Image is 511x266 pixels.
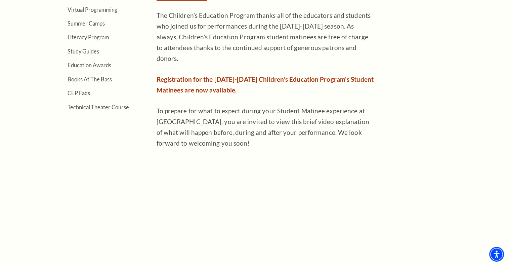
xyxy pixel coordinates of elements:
span: Registration for the [DATE]-[DATE] Children's Education Program's Student Matinees are now availa... [157,75,374,94]
a: Technical Theater Course [68,104,129,110]
a: Study Guides [68,48,99,54]
a: Summer Camps [68,20,105,27]
a: CEP Faqs [68,90,90,96]
a: Books At The Bass [68,76,112,82]
a: Literacy Program [68,34,109,40]
a: Virtual Programming [68,6,117,13]
a: Education Awards [68,62,111,68]
p: The Children’s Education Program thanks all of the educators and students who joined us for perfo... [157,10,375,64]
div: Accessibility Menu [489,247,504,262]
p: To prepare for what to expect during your Student Matinee experience at [GEOGRAPHIC_DATA], you ar... [157,106,375,149]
